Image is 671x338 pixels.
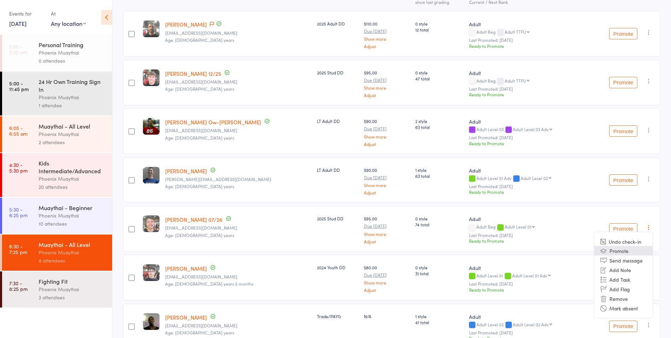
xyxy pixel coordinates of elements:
small: Due [DATE] [364,175,410,180]
li: Add Note [594,265,653,275]
div: Fighting Fit [39,277,106,285]
div: Ready to Promote [469,43,584,49]
time: 2:00 - 3:00 am [9,44,27,55]
div: Phoenix Muaythai [39,93,106,101]
div: 2025 Stud DD [317,215,358,221]
div: Adult [469,21,584,28]
time: 4:30 - 5:30 pm [9,162,28,173]
div: Ready to Promote [469,140,584,146]
div: Adult [469,69,584,77]
small: Last Promoted: [DATE] [469,184,584,189]
small: alex_stuchbery@hotmail.com [165,177,311,182]
div: Ready to Promote [469,91,584,97]
a: 6:30 -7:25 pmMuaythai - All LevelPhoenix Muaythai8 attendees [2,235,112,271]
div: Any location [51,19,86,27]
span: 12 total [415,27,463,33]
div: LT Adult DD [317,118,358,124]
a: [DATE] [9,19,27,27]
small: Due [DATE] [364,224,410,229]
small: Due [DATE] [364,126,410,131]
a: Show more [364,36,410,41]
span: Age: [DEMOGRAPHIC_DATA] years [165,37,234,43]
span: 1 style [415,313,463,319]
span: 0 style [415,69,463,75]
div: Adult Level 01 [469,273,584,279]
a: Show more [364,183,410,187]
a: Show more [364,85,410,90]
time: 5:30 - 6:25 pm [9,207,28,218]
div: Adult Level 02 [521,176,548,180]
button: Promote [609,125,637,137]
span: 47 total [415,75,463,81]
div: 0 attendees [39,57,106,65]
div: Adult Level 01 Adv [512,273,547,278]
div: At [51,8,86,19]
div: Adult Level 03 Adv [513,127,549,131]
div: 8 attendees [39,257,106,265]
div: 2024 Youth DD [317,264,358,270]
div: $90.00 [364,118,410,146]
span: 0 style [415,215,463,221]
small: Last Promoted: [DATE] [469,281,584,286]
time: 6:30 - 7:25 pm [9,243,27,255]
div: Phoenix Muaythai [39,285,106,293]
li: Send message [594,255,653,265]
div: 2025 Stud DD [317,69,358,75]
li: Add Task [594,275,653,284]
small: woodhousefamily@iinet.net.au [165,274,311,279]
div: LT Adult DD [317,167,358,173]
div: $110.00 [364,21,410,49]
div: Adult TTFU [505,29,526,34]
img: image1736761133.png [143,215,160,232]
small: oliverconnor05@gmail.com [165,79,311,84]
div: Phoenix Muaythai [39,130,106,138]
span: Age: [DEMOGRAPHIC_DATA] years [165,183,234,189]
div: Adult Level 02 [469,322,584,328]
a: [PERSON_NAME] [165,265,207,272]
div: Adult [469,215,584,222]
span: 1 style [415,167,463,173]
a: Show more [364,134,410,139]
button: Promote [609,174,637,186]
a: [PERSON_NAME] 07/26 [165,216,222,223]
div: Adult TTFU [505,78,526,83]
a: 6:05 -6:55 amMuaythai - All LevelPhoenix Muaythai2 attendees [2,116,112,152]
a: Adjust [364,288,410,292]
div: Adult Level 03 [469,127,584,133]
a: [PERSON_NAME] [165,21,207,28]
a: [PERSON_NAME] 12/25 [165,70,221,77]
small: owyangmichael@gmail.com [165,128,311,133]
img: image1723018814.png [143,118,160,135]
small: Last Promoted: [DATE] [469,135,584,140]
button: Promote [609,321,637,332]
a: 4:30 -5:30 pmKids Intermediate/AdvancedPhoenix Muaythai20 attendees [2,153,112,197]
small: Last Promoted: [DATE] [469,330,584,335]
div: 24 Hr Own Training Sign In [39,78,106,93]
div: Muaythai - All Level [39,122,106,130]
button: Promote [609,77,637,88]
a: Adjust [364,44,410,49]
small: Last Promoted: [DATE] [469,38,584,43]
img: image1754542496.png [143,21,160,37]
div: Muaythai - Beginner [39,204,106,212]
span: 2 style [415,118,463,124]
div: Adult Beg [469,224,584,230]
div: Adult [469,264,584,271]
span: 0 style [415,21,463,27]
span: 74 total [415,221,463,227]
button: Promote [609,223,637,235]
div: Adult [469,167,584,174]
button: Promote [609,28,637,39]
div: 20 attendees [39,183,106,191]
div: Adult [469,118,584,125]
div: Adult Level 01 [505,224,531,229]
div: $80.00 [364,264,410,292]
a: Adjust [364,190,410,195]
small: Due [DATE] [364,78,410,83]
time: 6:05 - 6:55 am [9,125,28,136]
small: scottbrennan01@gmail.com [165,30,311,35]
div: Ready to Promote [469,287,584,293]
div: Phoenix Muaythai [39,49,106,57]
div: $95.00 [364,215,410,243]
div: Phoenix Muaythai [39,175,106,183]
